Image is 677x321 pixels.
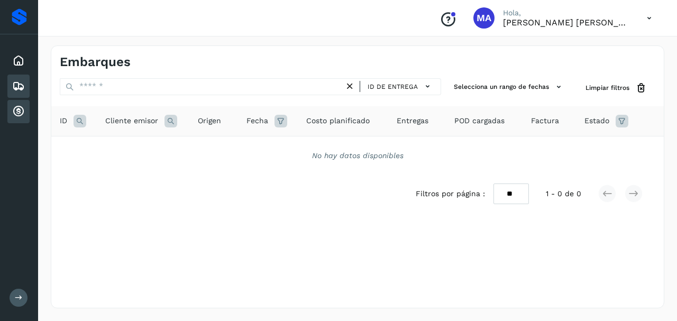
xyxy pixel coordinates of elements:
[546,188,581,199] span: 1 - 0 de 0
[65,150,650,161] div: No hay datos disponibles
[364,79,436,94] button: ID de entrega
[306,115,370,126] span: Costo planificado
[454,115,505,126] span: POD cargadas
[397,115,428,126] span: Entregas
[416,188,485,199] span: Filtros por página :
[246,115,268,126] span: Fecha
[368,82,418,91] span: ID de entrega
[7,75,30,98] div: Embarques
[450,78,569,96] button: Selecciona un rango de fechas
[105,115,158,126] span: Cliente emisor
[503,8,630,17] p: Hola,
[585,83,629,93] span: Limpiar filtros
[60,54,131,70] h4: Embarques
[584,115,609,126] span: Estado
[7,100,30,123] div: Cuentas por cobrar
[531,115,559,126] span: Factura
[577,78,655,98] button: Limpiar filtros
[503,17,630,27] p: MIGUEL ANGEL CRUZ TOLENTINO
[198,115,221,126] span: Origen
[60,115,67,126] span: ID
[7,49,30,72] div: Inicio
